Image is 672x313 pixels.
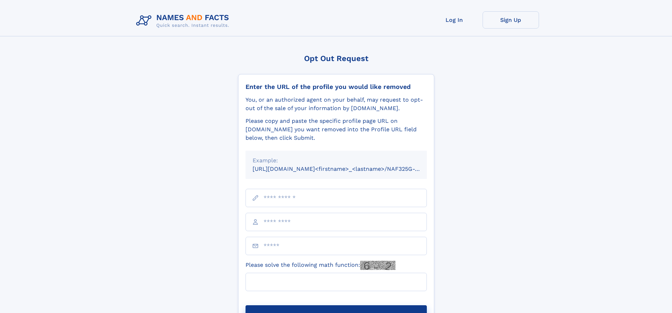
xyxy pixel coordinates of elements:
[246,83,427,91] div: Enter the URL of the profile you would like removed
[253,156,420,165] div: Example:
[133,11,235,30] img: Logo Names and Facts
[246,261,395,270] label: Please solve the following math function:
[246,96,427,113] div: You, or an authorized agent on your behalf, may request to opt-out of the sale of your informatio...
[246,117,427,142] div: Please copy and paste the specific profile page URL on [DOMAIN_NAME] you want removed into the Pr...
[238,54,434,63] div: Opt Out Request
[253,165,440,172] small: [URL][DOMAIN_NAME]<firstname>_<lastname>/NAF325G-xxxxxxxx
[483,11,539,29] a: Sign Up
[426,11,483,29] a: Log In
